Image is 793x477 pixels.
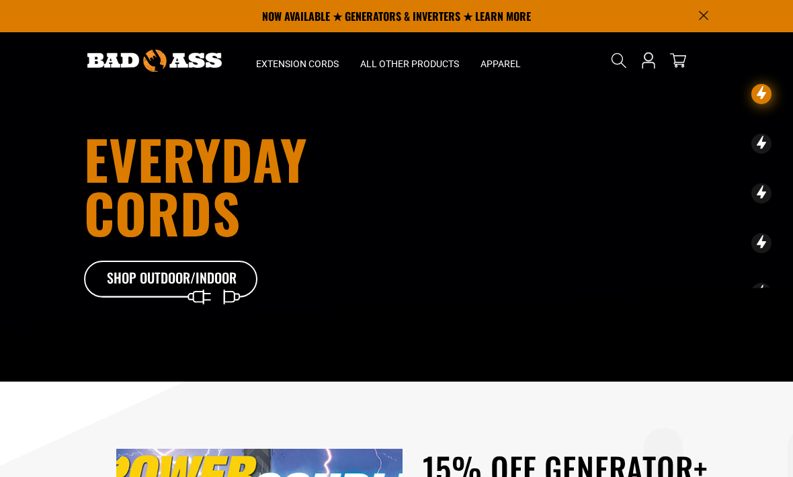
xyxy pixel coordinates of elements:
[245,32,349,89] summary: Extension Cords
[349,32,470,89] summary: All Other Products
[87,50,222,72] img: Bad Ass Extension Cords
[360,58,459,70] span: All Other Products
[481,58,521,70] span: Apparel
[84,261,259,298] a: Shop Outdoor/Indoor
[470,32,532,89] summary: Apparel
[256,58,339,70] span: Extension Cords
[608,50,630,71] summary: Search
[84,132,459,239] h1: Everyday cords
